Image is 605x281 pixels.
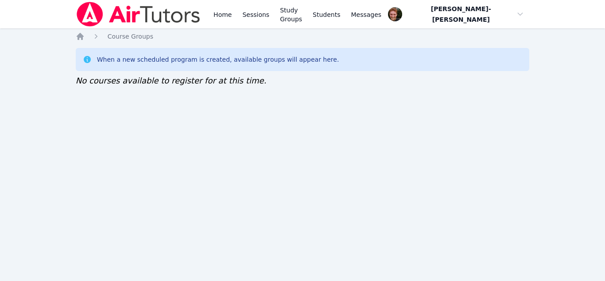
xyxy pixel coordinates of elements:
a: Course Groups [108,32,153,41]
div: When a new scheduled program is created, available groups will appear here. [97,55,339,64]
span: No courses available to register for at this time. [76,76,267,85]
nav: Breadcrumb [76,32,530,41]
span: Messages [351,10,382,19]
span: Course Groups [108,33,153,40]
img: Air Tutors [76,2,201,27]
